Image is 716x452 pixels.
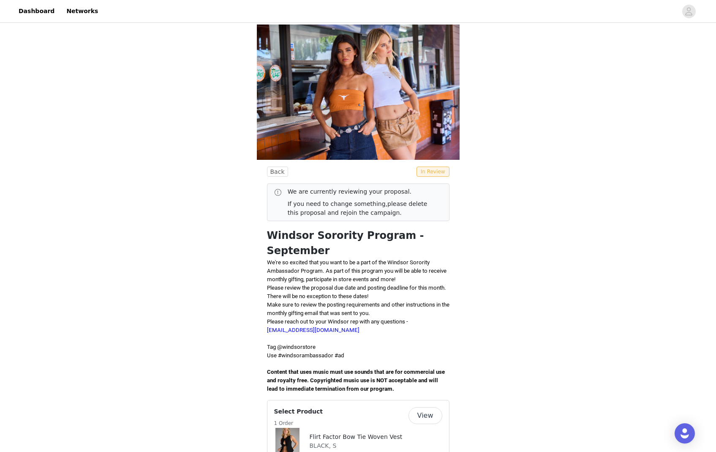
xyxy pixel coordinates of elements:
[675,423,695,444] div: Open Intercom Messenger
[310,433,403,441] h4: Flirt Factor Bow Tie Woven Vest
[267,318,408,333] span: Please reach out to your Windsor rep with any questions -
[274,419,323,427] h5: 1 Order
[257,25,460,160] img: campaign image
[267,285,446,299] span: Please review the proposal due date and posting deadline for this month. There will be no excepti...
[408,407,442,424] button: View
[267,327,359,333] a: [EMAIL_ADDRESS][DOMAIN_NAME]
[310,441,403,450] p: BLACK, S
[685,5,693,18] div: avatar
[267,228,449,258] h1: Windsor Sorority Program - September
[267,301,449,316] span: Make sure to review the posting requirements and other instructions in the monthly gifting email ...
[267,259,446,282] span: We're so excited that you want to be a part of the Windsor Sorority Ambassador Program. As part o...
[417,167,449,177] span: In Review
[61,2,103,21] a: Networks
[274,407,323,416] h4: Select Product
[267,167,288,177] button: Back
[267,352,344,359] span: Use #windsorambassador #ad
[267,369,446,392] span: Content that uses music must use sounds that are for commercial use and royalty free. Copyrighted...
[14,2,60,21] a: Dashboard
[288,200,436,217] p: If you need to change something,
[288,187,436,196] p: We are currently reviewing your proposal.
[267,344,316,350] span: Tag @windsorstore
